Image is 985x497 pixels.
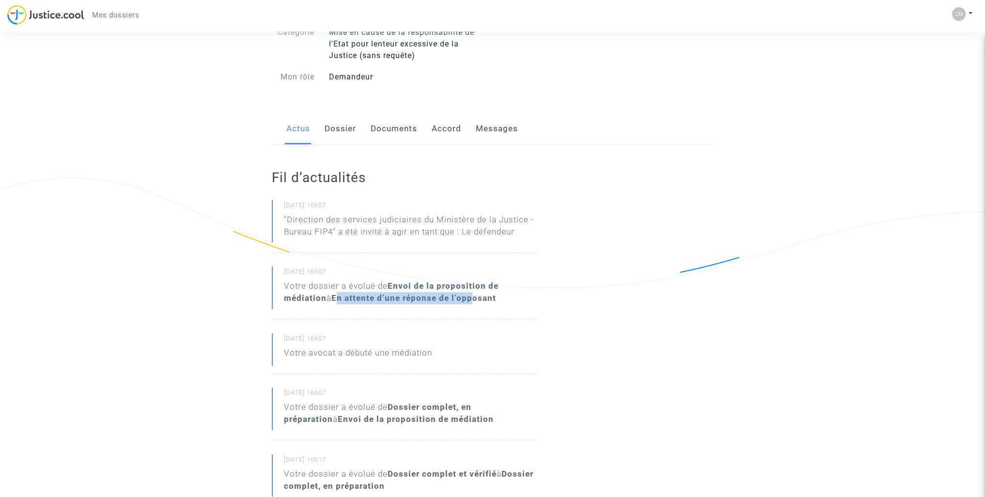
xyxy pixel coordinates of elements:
[331,293,496,303] b: En attente d’une réponse de l’opposant
[92,11,139,19] span: Mes dossiers
[325,113,356,145] a: Dossier
[84,8,147,22] a: Mes dossiers
[284,401,537,425] div: Votre dossier a évolué de à
[322,27,493,62] div: Mise en cause de la responsabilité de l'Etat pour lenteur excessive de la Justice (sans requête)
[284,281,499,303] b: Envoi de la proposition de médiation
[286,113,310,145] a: Actus
[284,201,537,214] small: [DATE] 16h07
[284,455,537,468] small: [DATE] 10h17
[284,388,537,401] small: [DATE] 16h07
[284,334,537,347] small: [DATE] 16h07
[284,214,537,243] p: "Direction des services judiciaires du Ministère de la Justice - Bureau FIP4" a été invité à agir...
[388,469,497,479] b: Dossier complet et vérifié
[272,169,537,186] h2: Fil d’actualités
[284,468,537,492] div: Votre dossier a évolué de à
[952,7,966,21] img: 47fe71cd5a36d749f90975d8f433a305
[284,347,432,364] p: Votre avocat a débuté une médiation
[322,71,493,83] div: Demandeur
[265,27,322,62] div: Catégorie
[284,267,537,280] small: [DATE] 16h07
[284,280,537,304] div: Votre dossier a évolué de à
[7,5,84,25] img: jc-logo.svg
[476,113,518,145] a: Messages
[432,113,461,145] a: Accord
[265,71,322,83] div: Mon rôle
[284,469,533,491] b: Dossier complet, en préparation
[371,113,417,145] a: Documents
[338,414,494,424] b: Envoi de la proposition de médiation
